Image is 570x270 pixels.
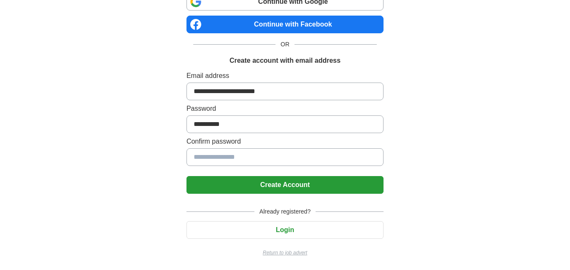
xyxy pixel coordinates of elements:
label: Confirm password [186,136,384,147]
button: Login [186,221,384,239]
span: Already registered? [254,207,316,216]
label: Email address [186,71,384,81]
a: Login [186,226,384,233]
span: OR [276,40,294,49]
label: Password [186,104,384,114]
button: Create Account [186,176,384,194]
a: Continue with Facebook [186,16,384,33]
a: Return to job advert [186,249,384,257]
h1: Create account with email address [230,56,340,66]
